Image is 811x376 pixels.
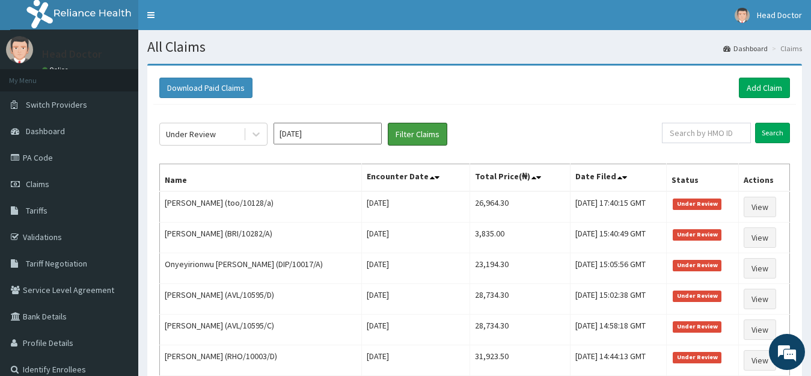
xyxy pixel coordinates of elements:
[744,350,776,371] a: View
[470,315,570,345] td: 28,734.30
[673,321,721,332] span: Under Review
[570,315,667,345] td: [DATE] 14:58:18 GMT
[735,8,750,23] img: User Image
[160,164,362,192] th: Name
[160,345,362,376] td: [PERSON_NAME] (RHO/10003/D)
[147,39,802,55] h1: All Claims
[160,253,362,284] td: Onyeyirionwu [PERSON_NAME] (DIP/10017/A)
[570,253,667,284] td: [DATE] 15:05:56 GMT
[570,284,667,315] td: [DATE] 15:02:38 GMT
[662,123,751,143] input: Search by HMO ID
[166,128,216,140] div: Under Review
[667,164,738,192] th: Status
[160,223,362,253] td: [PERSON_NAME] (BRI/10282/A)
[470,191,570,223] td: 26,964.30
[22,60,49,90] img: d_794563401_company_1708531726252_794563401
[723,43,768,54] a: Dashboard
[361,315,470,345] td: [DATE]
[470,223,570,253] td: 3,835.00
[673,199,721,209] span: Under Review
[744,197,776,217] a: View
[673,229,721,240] span: Under Review
[744,289,776,309] a: View
[470,164,570,192] th: Total Price(₦)
[160,191,362,223] td: [PERSON_NAME] (too/10128/a)
[197,6,226,35] div: Minimize live chat window
[274,123,382,144] input: Select Month and Year
[755,123,790,143] input: Search
[160,315,362,345] td: [PERSON_NAME] (AVL/10595/C)
[744,258,776,279] a: View
[769,43,802,54] li: Claims
[70,112,166,233] span: We're online!
[361,191,470,223] td: [DATE]
[6,36,33,63] img: User Image
[757,10,802,20] span: Head Doctor
[738,164,789,192] th: Actions
[570,164,667,192] th: Date Filed
[361,284,470,315] td: [DATE]
[570,345,667,376] td: [DATE] 14:44:13 GMT
[361,164,470,192] th: Encounter Date
[6,249,229,291] textarea: Type your message and hit 'Enter'
[470,284,570,315] td: 28,734.30
[26,258,87,269] span: Tariff Negotiation
[470,345,570,376] td: 31,923.50
[361,223,470,253] td: [DATE]
[744,319,776,340] a: View
[361,345,470,376] td: [DATE]
[673,260,721,271] span: Under Review
[42,66,71,74] a: Online
[673,291,721,301] span: Under Review
[388,123,447,146] button: Filter Claims
[470,253,570,284] td: 23,194.30
[570,191,667,223] td: [DATE] 17:40:15 GMT
[26,126,65,137] span: Dashboard
[26,179,49,190] span: Claims
[42,49,102,60] p: Head Doctor
[26,205,47,216] span: Tariffs
[63,67,202,83] div: Chat with us now
[159,78,252,98] button: Download Paid Claims
[361,253,470,284] td: [DATE]
[570,223,667,253] td: [DATE] 15:40:49 GMT
[739,78,790,98] a: Add Claim
[744,227,776,248] a: View
[26,99,87,110] span: Switch Providers
[673,352,721,363] span: Under Review
[160,284,362,315] td: [PERSON_NAME] (AVL/10595/D)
